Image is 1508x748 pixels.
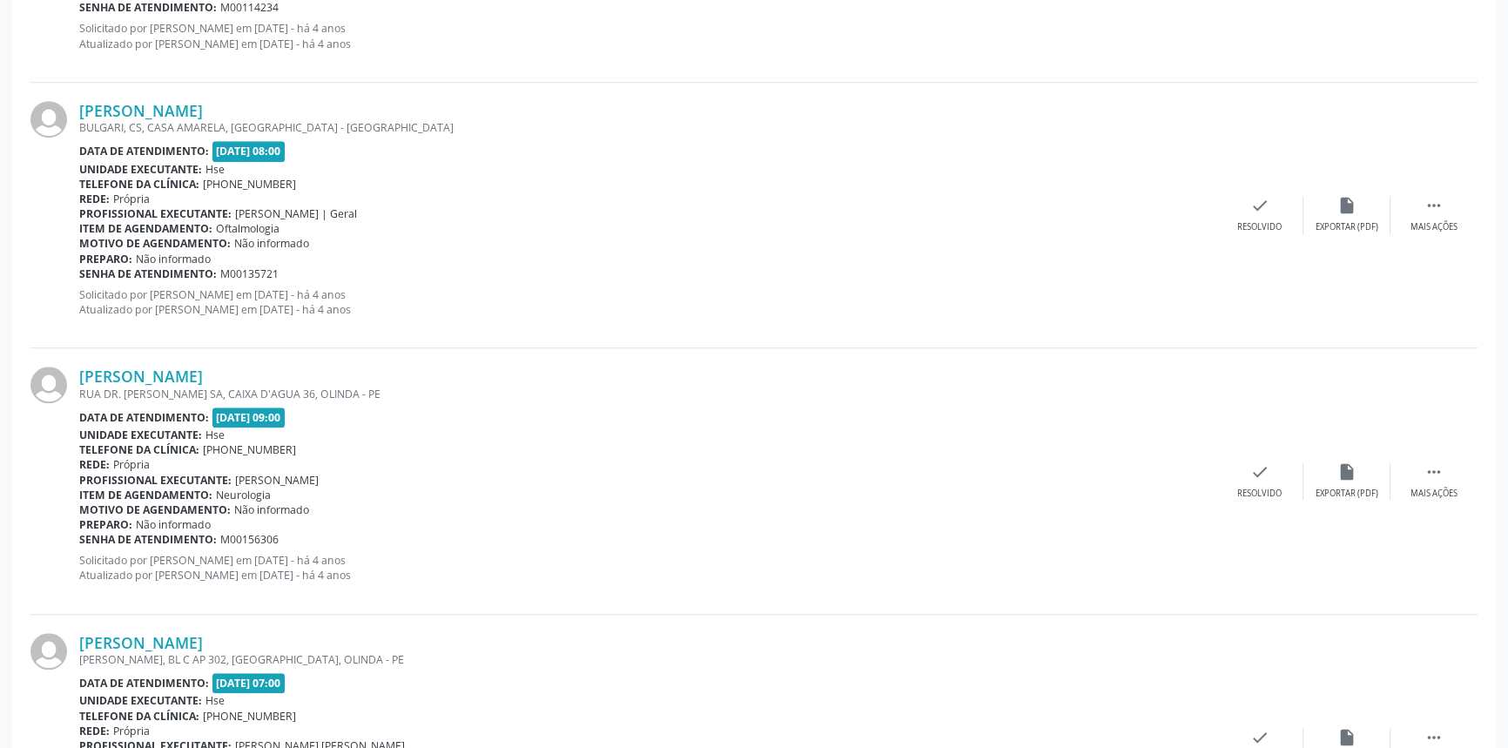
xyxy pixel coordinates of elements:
span: M00156306 [220,532,279,547]
b: Telefone da clínica: [79,177,199,192]
span: Própria [113,192,150,206]
p: Solicitado por [PERSON_NAME] em [DATE] - há 4 anos Atualizado por [PERSON_NAME] em [DATE] - há 4 ... [79,553,1216,583]
span: Não informado [234,502,309,517]
i: insert_drive_file [1337,728,1357,747]
i: insert_drive_file [1337,196,1357,215]
div: Mais ações [1410,488,1458,500]
b: Motivo de agendamento: [79,502,231,517]
b: Senha de atendimento: [79,266,217,281]
span: Hse [205,693,225,708]
a: [PERSON_NAME] [79,633,203,652]
span: Não informado [136,252,211,266]
b: Profissional executante: [79,206,232,221]
b: Preparo: [79,517,132,532]
b: Senha de atendimento: [79,532,217,547]
img: img [30,101,67,138]
i: check [1250,728,1269,747]
div: Resolvido [1237,488,1282,500]
b: Telefone da clínica: [79,442,199,457]
b: Motivo de agendamento: [79,236,231,251]
i: check [1250,462,1269,482]
b: Rede: [79,724,110,738]
b: Item de agendamento: [79,488,212,502]
div: RUA DR. [PERSON_NAME] SA, CAIXA D'AGUA 36, OLINDA - PE [79,387,1216,401]
b: Data de atendimento: [79,144,209,158]
div: Mais ações [1410,221,1458,233]
p: Solicitado por [PERSON_NAME] em [DATE] - há 4 anos Atualizado por [PERSON_NAME] em [DATE] - há 4 ... [79,21,1216,51]
div: Exportar (PDF) [1316,221,1378,233]
i:  [1424,728,1444,747]
span: [PHONE_NUMBER] [203,442,296,457]
img: img [30,633,67,670]
b: Unidade executante: [79,162,202,177]
div: Exportar (PDF) [1316,488,1378,500]
div: BULGARI, CS, CASA AMARELA, [GEOGRAPHIC_DATA] - [GEOGRAPHIC_DATA] [79,120,1216,135]
b: Unidade executante: [79,693,202,708]
span: Não informado [136,517,211,532]
span: Própria [113,724,150,738]
a: [PERSON_NAME] [79,367,203,386]
b: Rede: [79,192,110,206]
b: Data de atendimento: [79,410,209,425]
a: [PERSON_NAME] [79,101,203,120]
span: [PHONE_NUMBER] [203,177,296,192]
p: Solicitado por [PERSON_NAME] em [DATE] - há 4 anos Atualizado por [PERSON_NAME] em [DATE] - há 4 ... [79,287,1216,317]
span: Neurologia [216,488,271,502]
b: Item de agendamento: [79,221,212,236]
img: img [30,367,67,403]
span: M00135721 [220,266,279,281]
b: Unidade executante: [79,428,202,442]
span: Oftalmologia [216,221,279,236]
div: Resolvido [1237,221,1282,233]
span: [PHONE_NUMBER] [203,709,296,724]
span: Não informado [234,236,309,251]
span: Própria [113,457,150,472]
b: Rede: [79,457,110,472]
span: [DATE] 07:00 [212,673,286,693]
i:  [1424,462,1444,482]
i: insert_drive_file [1337,462,1357,482]
i:  [1424,196,1444,215]
span: [DATE] 08:00 [212,141,286,161]
i: check [1250,196,1269,215]
span: [PERSON_NAME] [235,473,319,488]
b: Telefone da clínica: [79,709,199,724]
span: [DATE] 09:00 [212,408,286,428]
div: [PERSON_NAME], BL C AP 302, [GEOGRAPHIC_DATA], OLINDA - PE [79,652,1216,667]
b: Preparo: [79,252,132,266]
span: Hse [205,428,225,442]
b: Data de atendimento: [79,676,209,691]
span: [PERSON_NAME] | Geral [235,206,357,221]
b: Profissional executante: [79,473,232,488]
span: Hse [205,162,225,177]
